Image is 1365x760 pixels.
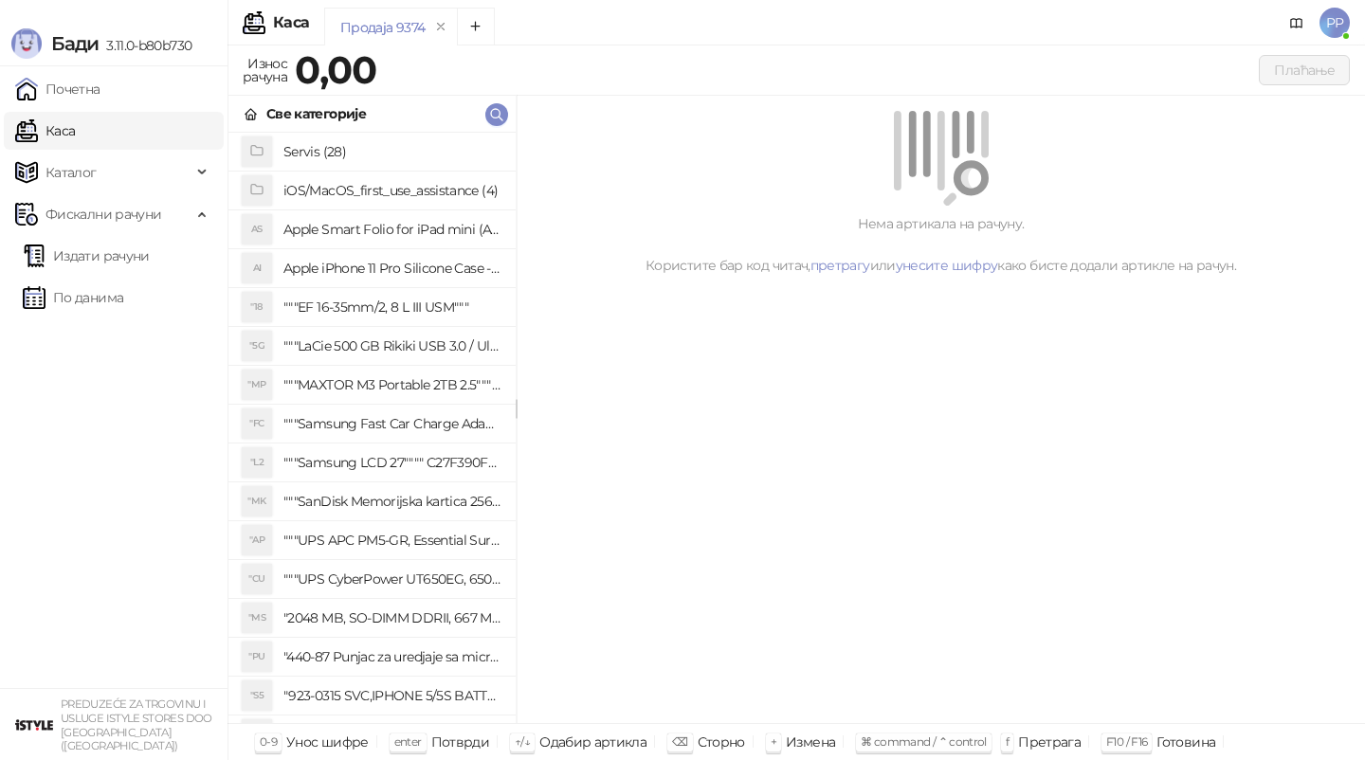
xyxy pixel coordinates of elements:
img: Logo [11,28,42,59]
div: "CU [242,564,272,594]
span: Фискални рачуни [45,195,161,233]
div: Износ рачуна [239,51,291,89]
div: Готовина [1156,730,1215,754]
a: Издати рачуни [23,237,150,275]
div: grid [228,133,516,723]
a: Почетна [15,70,100,108]
div: "5G [242,331,272,361]
button: remove [428,19,453,35]
span: F10 / F16 [1106,734,1147,749]
h4: Apple iPhone 11 Pro Silicone Case - Black [283,253,500,283]
div: "PU [242,642,272,672]
h4: """MAXTOR M3 Portable 2TB 2.5"""" crni eksterni hard disk HX-M201TCB/GM""" [283,370,500,400]
div: Све категорије [266,103,366,124]
small: PREDUZEĆE ZA TRGOVINU I USLUGE ISTYLE STORES DOO [GEOGRAPHIC_DATA] ([GEOGRAPHIC_DATA]) [61,697,212,752]
h4: "2048 MB, SO-DIMM DDRII, 667 MHz, Napajanje 1,8 0,1 V, Latencija CL5" [283,603,500,633]
div: "FC [242,408,272,439]
a: унесите шифру [896,257,998,274]
span: ⌫ [672,734,687,749]
button: Add tab [457,8,495,45]
span: PP [1319,8,1350,38]
h4: "923-0448 SVC,IPHONE,TOURQUE DRIVER KIT .65KGF- CM Šrafciger " [283,719,500,750]
div: Каса [273,15,309,30]
span: ⌘ command / ⌃ control [861,734,987,749]
h4: iOS/MacOS_first_use_assistance (4) [283,175,500,206]
div: Сторно [698,730,745,754]
div: "MP [242,370,272,400]
div: "AP [242,525,272,555]
span: 0-9 [260,734,277,749]
h4: """LaCie 500 GB Rikiki USB 3.0 / Ultra Compact & Resistant aluminum / USB 3.0 / 2.5""""""" [283,331,500,361]
div: "18 [242,292,272,322]
a: претрагу [810,257,870,274]
div: "S5 [242,680,272,711]
div: AI [242,253,272,283]
h4: Apple Smart Folio for iPad mini (A17 Pro) - Sage [283,214,500,244]
strong: 0,00 [295,46,376,93]
a: Каса [15,112,75,150]
a: Документација [1282,8,1312,38]
div: "MS [242,603,272,633]
div: Продаја 9374 [340,17,425,38]
h4: """UPS APC PM5-GR, Essential Surge Arrest,5 utic_nica""" [283,525,500,555]
div: Потврди [431,730,490,754]
h4: "923-0315 SVC,IPHONE 5/5S BATTERY REMOVAL TRAY Držač za iPhone sa kojim se otvara display [283,680,500,711]
div: Измена [786,730,835,754]
div: Унос шифре [286,730,369,754]
div: Нема артикала на рачуну. Користите бар код читач, или како бисте додали артикле на рачун. [539,213,1342,276]
h4: """UPS CyberPower UT650EG, 650VA/360W , line-int., s_uko, desktop""" [283,564,500,594]
span: f [1006,734,1009,749]
h4: """SanDisk Memorijska kartica 256GB microSDXC sa SD adapterom SDSQXA1-256G-GN6MA - Extreme PLUS, ... [283,486,500,516]
div: Одабир артикла [539,730,646,754]
span: ↑/↓ [515,734,530,749]
a: По данима [23,279,123,317]
span: 3.11.0-b80b730 [99,37,191,54]
span: Каталог [45,154,97,191]
h4: """Samsung LCD 27"""" C27F390FHUXEN""" [283,447,500,478]
span: Бади [51,32,99,55]
h4: "440-87 Punjac za uredjaje sa micro USB portom 4/1, Stand." [283,642,500,672]
div: "SD [242,719,272,750]
div: Претрага [1018,730,1081,754]
div: "MK [242,486,272,516]
span: + [771,734,776,749]
h4: """Samsung Fast Car Charge Adapter, brzi auto punja_, boja crna""" [283,408,500,439]
h4: Servis (28) [283,136,500,167]
div: "L2 [242,447,272,478]
img: 64x64-companyLogo-77b92cf4-9946-4f36-9751-bf7bb5fd2c7d.png [15,706,53,744]
h4: """EF 16-35mm/2, 8 L III USM""" [283,292,500,322]
span: enter [394,734,422,749]
div: AS [242,214,272,244]
button: Плаћање [1259,55,1350,85]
